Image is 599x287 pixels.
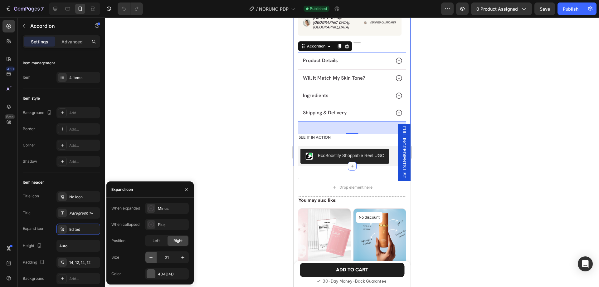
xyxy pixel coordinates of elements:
p: Product Details [9,40,44,47]
img: COuT9MaKvosDEAE=.png [12,135,19,142]
div: Add... [69,159,99,165]
span: Left [153,238,160,244]
div: Add... [69,143,99,148]
img: gempages_584964709569004178-6f860408-0c63-499d-8980-4a8601c80eec.svg [70,4,73,7]
button: 7 [2,2,46,15]
p: Advanced [61,38,83,45]
div: 4 items [69,75,99,81]
p: You may also like: [5,180,112,186]
span: Right [173,238,183,244]
div: 14, 12, 14, 12 [69,260,99,265]
div: Expand icon [111,187,133,192]
div: Title [23,210,31,216]
div: Paragraph 1* [69,210,99,216]
a: Bio-Collagen Deep Face Mask [14,191,66,244]
div: Add... [69,110,99,116]
span: NORUNO PDP [259,6,289,12]
div: 4D4D4D [158,271,187,277]
div: Height [23,242,43,250]
div: Item header [23,180,44,185]
div: Title icon [23,193,39,199]
div: Expand icon [23,226,44,231]
p: Shipping & Delivery [9,92,53,99]
button: 0 product assigned [471,2,532,15]
div: Accordion [12,26,33,32]
span: / [256,6,258,12]
span: Published [310,6,327,12]
p: Verified Customer [76,3,102,7]
div: Minus [158,206,187,211]
div: Drop element here [46,167,79,172]
div: Beta [5,114,15,119]
div: Edited [69,227,99,232]
iframe: Design area [294,17,411,287]
div: No icon [69,194,99,200]
div: Shadow [23,159,37,164]
div: 450 [6,67,15,72]
div: Padding [23,258,46,267]
div: When expanded [111,205,140,211]
button: EcoBoostify Shoppable Reel UGC [7,131,95,146]
div: EcoBoostify Shoppable Reel UGC [24,135,90,141]
button: Publish [558,2,584,15]
div: Position [111,238,125,244]
div: Corner [23,142,35,148]
div: Publish [563,6,578,12]
button: Save [534,2,555,15]
div: Border [23,126,35,132]
span: Save [540,6,550,12]
p: See it in action [5,117,112,122]
a: MyShade - Liquid White Foundation [65,191,117,244]
div: Item [23,75,31,80]
input: Auto [57,240,100,251]
div: Item management [23,60,55,66]
div: Add... [69,276,99,282]
p: Accordion [30,22,83,30]
div: Size [111,255,119,260]
div: Plus [158,222,187,228]
p: Will It Match My Skin Tone? [9,57,71,64]
div: Color [111,271,121,277]
div: Item style [23,96,40,101]
div: Undo/Redo [118,2,143,15]
div: Add... [69,126,99,132]
span: 0 product assigned [476,6,518,12]
div: Background [23,276,44,281]
button: Dot [60,24,67,25]
div: When collapsed [111,222,139,227]
p: No discount [65,197,86,203]
p: Settings [31,38,48,45]
div: Open Intercom Messenger [578,256,593,271]
p: 7 [41,5,44,12]
p: Ingredients [9,75,35,82]
div: Background [23,109,53,117]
